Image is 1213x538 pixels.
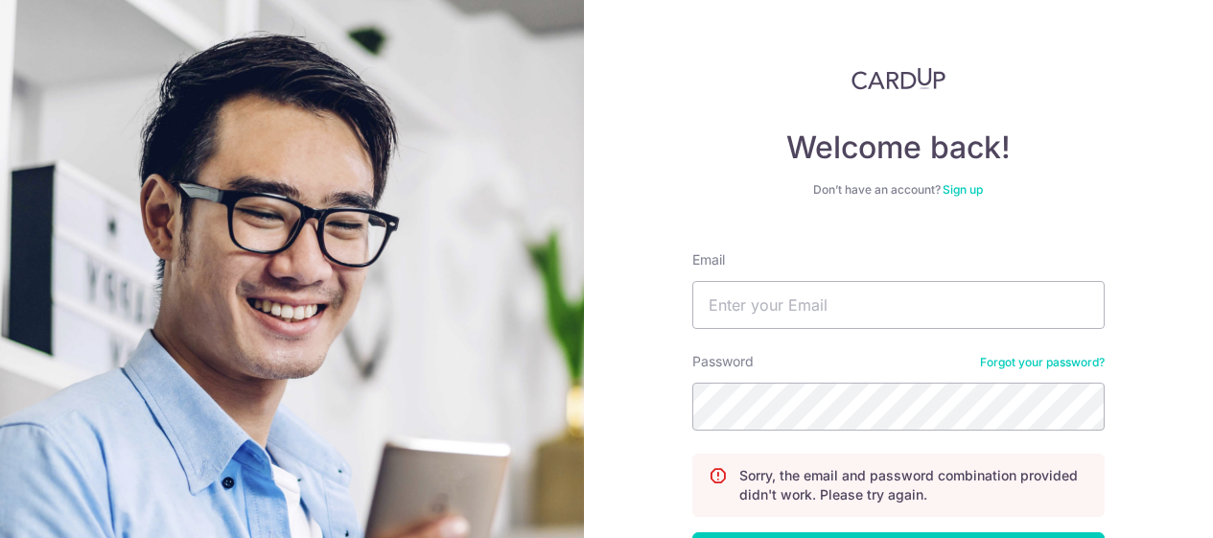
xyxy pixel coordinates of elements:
img: CardUp Logo [851,67,945,90]
div: Don’t have an account? [692,182,1105,198]
label: Email [692,250,725,269]
input: Enter your Email [692,281,1105,329]
p: Sorry, the email and password combination provided didn't work. Please try again. [739,466,1088,504]
h4: Welcome back! [692,129,1105,167]
a: Sign up [943,182,983,197]
a: Forgot your password? [980,355,1105,370]
label: Password [692,352,754,371]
